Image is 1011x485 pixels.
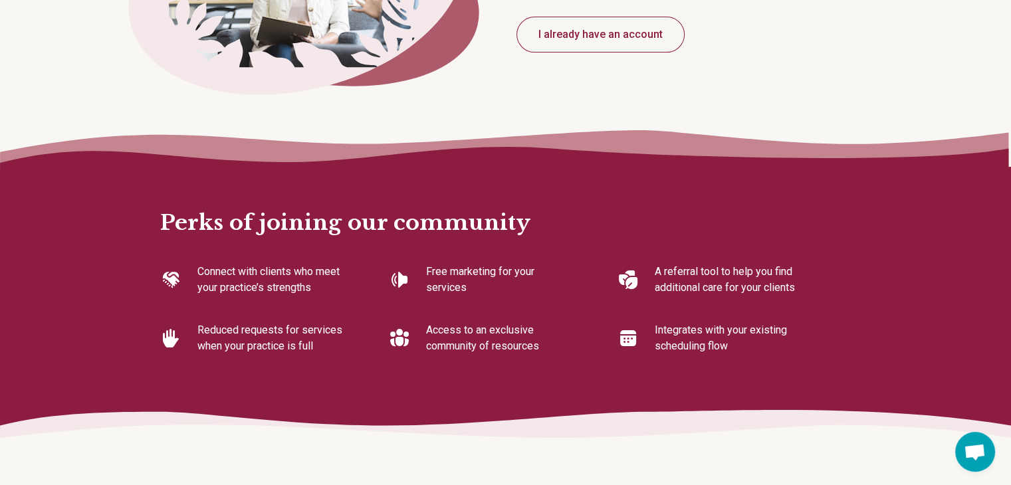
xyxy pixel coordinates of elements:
[655,322,804,354] p: Integrates with your existing scheduling flow
[197,264,346,296] p: Connect with clients who meet your practice’s strengths
[426,264,575,296] p: Free marketing for your services
[426,322,575,354] p: Access to an exclusive community of resources
[955,432,995,472] div: Open chat
[516,17,685,52] button: I already have an account
[197,322,346,354] p: Reduced requests for services when your practice is full
[655,264,804,296] p: A referral tool to help you find additional care for your clients
[160,167,851,237] h2: Perks of joining our community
